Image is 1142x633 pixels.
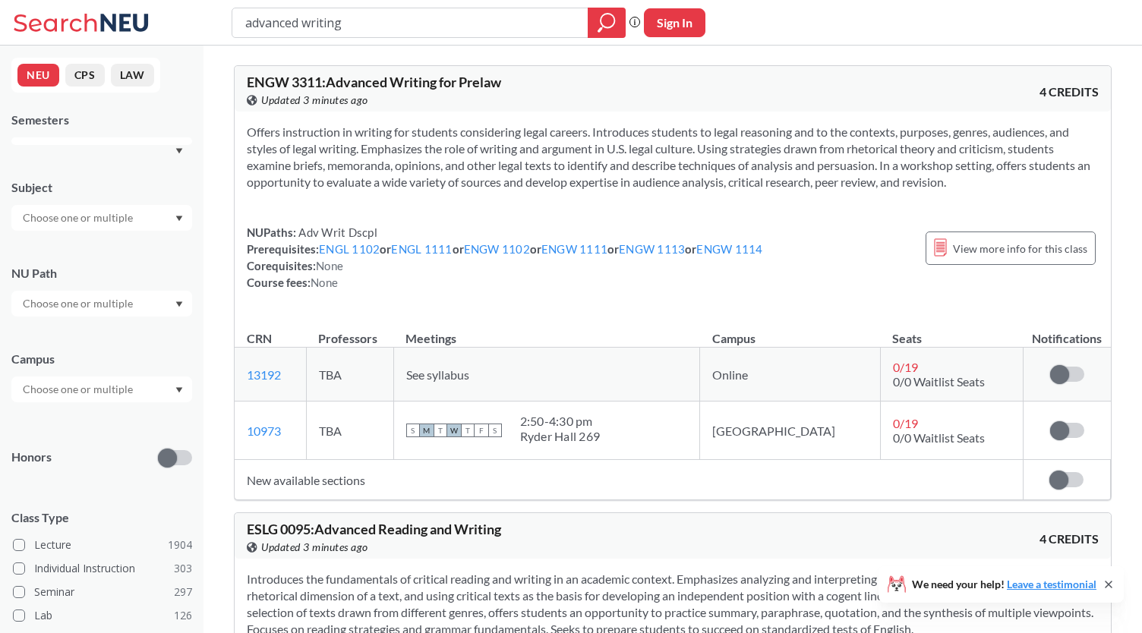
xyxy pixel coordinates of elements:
[912,579,1096,590] span: We need your help!
[174,560,192,577] span: 303
[893,430,985,445] span: 0/0 Waitlist Seats
[247,330,272,347] div: CRN
[174,607,192,624] span: 126
[261,92,368,109] span: Updated 3 minutes ago
[244,10,577,36] input: Class, professor, course number, "phrase"
[11,291,192,316] div: Dropdown arrow
[1039,531,1099,547] span: 4 CREDITS
[296,225,377,239] span: Adv Writ Dscpl
[700,315,881,348] th: Campus
[316,259,343,272] span: None
[391,242,452,256] a: ENGL 1111
[393,315,700,348] th: Meetings
[700,402,881,460] td: [GEOGRAPHIC_DATA]
[13,535,192,555] label: Lecture
[319,242,380,256] a: ENGL 1102
[15,380,143,398] input: Choose one or multiple
[1007,578,1096,590] a: Leave a testimonial
[11,112,192,128] div: Semesters
[175,301,183,307] svg: Dropdown arrow
[175,216,183,222] svg: Dropdown arrow
[406,424,420,437] span: S
[11,509,192,526] span: Class Type
[488,424,502,437] span: S
[15,294,143,313] input: Choose one or multiple
[13,606,192,625] label: Lab
[247,367,281,382] a: 13192
[598,12,616,33] svg: magnifying glass
[17,64,59,87] button: NEU
[247,224,763,291] div: NUPaths: Prerequisites: or or or or or Corequisites: Course fees:
[953,239,1087,258] span: View more info for this class
[235,460,1023,500] td: New available sections
[644,8,705,37] button: Sign In
[696,242,762,256] a: ENGW 1114
[306,315,393,348] th: Professors
[261,539,368,556] span: Updated 3 minutes ago
[13,559,192,578] label: Individual Instruction
[306,348,393,402] td: TBA
[520,414,601,429] div: 2:50 - 4:30 pm
[174,584,192,600] span: 297
[520,429,601,444] div: Ryder Hall 269
[893,416,918,430] span: 0 / 19
[541,242,607,256] a: ENGW 1111
[11,179,192,196] div: Subject
[893,374,985,389] span: 0/0 Waitlist Seats
[893,360,918,374] span: 0 / 19
[1039,83,1099,100] span: 4 CREDITS
[247,124,1099,191] section: Offers instruction in writing for students considering legal careers. Introduces students to lega...
[247,521,501,537] span: ESLG 0095 : Advanced Reading and Writing
[175,148,183,154] svg: Dropdown arrow
[1023,315,1110,348] th: Notifications
[13,582,192,602] label: Seminar
[11,351,192,367] div: Campus
[311,276,338,289] span: None
[306,402,393,460] td: TBA
[475,424,488,437] span: F
[700,348,881,402] td: Online
[588,8,626,38] div: magnifying glass
[11,265,192,282] div: NU Path
[247,74,501,90] span: ENGW 3311 : Advanced Writing for Prelaw
[464,242,530,256] a: ENGW 1102
[247,424,281,438] a: 10973
[434,424,447,437] span: T
[420,424,434,437] span: M
[111,64,154,87] button: LAW
[11,449,52,466] p: Honors
[11,205,192,231] div: Dropdown arrow
[11,376,192,402] div: Dropdown arrow
[880,315,1023,348] th: Seats
[447,424,461,437] span: W
[461,424,475,437] span: T
[168,537,192,553] span: 1904
[406,367,469,382] span: See syllabus
[175,387,183,393] svg: Dropdown arrow
[65,64,105,87] button: CPS
[15,209,143,227] input: Choose one or multiple
[619,242,685,256] a: ENGW 1113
